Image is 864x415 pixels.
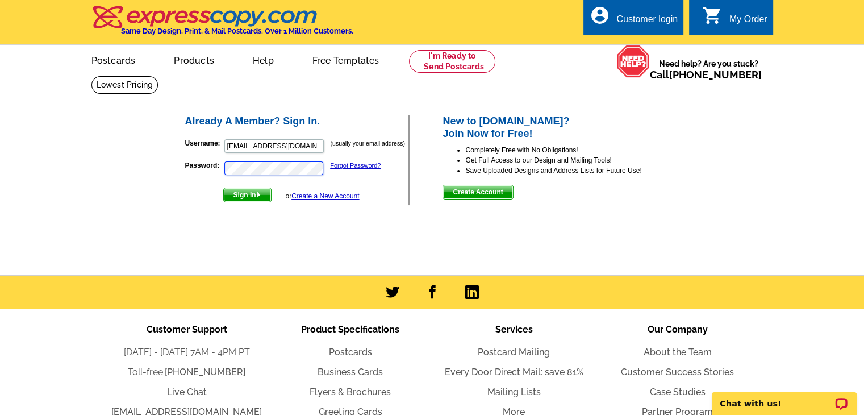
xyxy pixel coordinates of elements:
a: Case Studies [650,387,706,397]
a: Same Day Design, Print, & Mail Postcards. Over 1 Million Customers. [91,14,353,35]
img: help [616,45,650,78]
button: Sign In [223,188,272,202]
a: shopping_cart My Order [702,13,767,27]
i: account_circle [589,5,610,26]
a: Mailing Lists [487,387,541,397]
span: Need help? Are you stuck? [650,58,767,81]
a: Create a New Account [291,192,359,200]
li: Save Uploaded Designs and Address Lists for Future Use! [465,165,681,176]
li: Completely Free with No Obligations! [465,145,681,155]
a: Free Templates [294,46,398,73]
h2: Already A Member? Sign In. [185,115,408,128]
a: [PHONE_NUMBER] [669,69,762,81]
a: Help [235,46,292,73]
span: Customer Support [147,324,227,335]
div: or [285,191,359,201]
iframe: LiveChat chat widget [704,379,864,415]
button: Create Account [443,185,513,200]
li: Get Full Access to our Design and Mailing Tools! [465,155,681,165]
small: (usually your email address) [331,140,405,147]
span: Call [650,69,762,81]
a: Postcards [73,46,154,73]
h2: New to [DOMAIN_NAME]? Join Now for Free! [443,115,681,140]
li: [DATE] - [DATE] 7AM - 4PM PT [105,346,269,359]
div: Customer login [616,14,678,30]
div: My Order [729,14,767,30]
a: account_circle Customer login [589,13,678,27]
i: shopping_cart [702,5,723,26]
span: Our Company [648,324,708,335]
a: Every Door Direct Mail: save 81% [445,367,583,377]
a: Postcards [329,347,372,358]
img: button-next-arrow-white.png [256,192,261,197]
span: Sign In [224,188,271,202]
a: Postcard Mailing [478,347,550,358]
a: Flyers & Brochures [310,387,391,397]
a: Live Chat [167,387,207,397]
h4: Same Day Design, Print, & Mail Postcards. Over 1 Million Customers. [121,27,353,35]
label: Username: [185,138,223,148]
a: Customer Success Stories [621,367,734,377]
a: Business Cards [318,367,383,377]
span: Product Specifications [301,324,399,335]
a: Products [156,46,232,73]
label: Password: [185,160,223,171]
a: [PHONE_NUMBER] [165,367,245,377]
a: Forgot Password? [330,162,381,169]
span: Services [495,324,533,335]
li: Toll-free: [105,366,269,379]
a: About the Team [644,347,712,358]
